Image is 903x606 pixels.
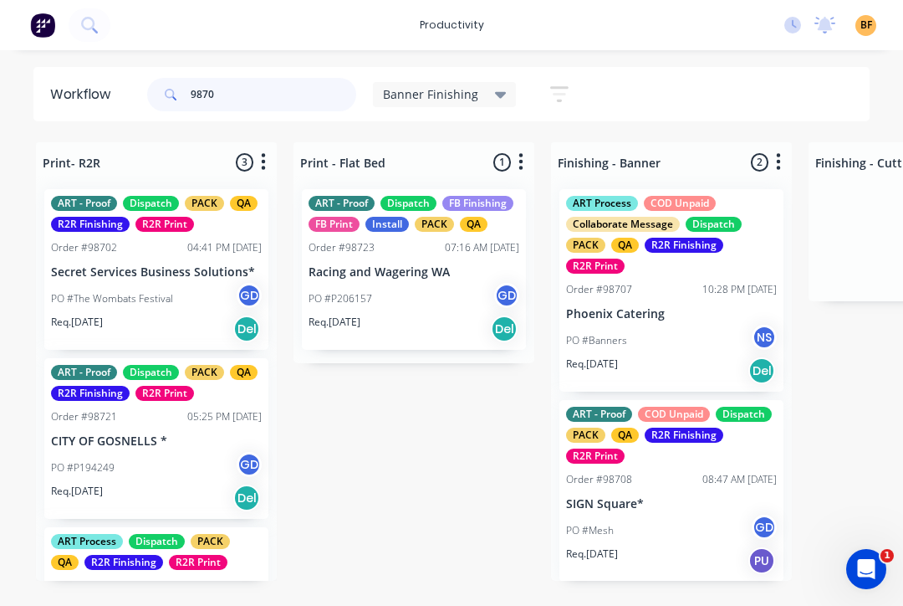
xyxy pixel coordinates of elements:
div: 07:16 AM [DATE] [445,240,519,255]
p: Req. [DATE] [566,547,618,562]
div: GD [237,452,262,477]
div: COD Unpaid [644,196,716,211]
div: ART - ProofDispatchFB FinishingFB PrintInstallPACKQAOrder #9872307:16 AM [DATE]Racing and Wagerin... [302,189,526,350]
div: COD Unpaid [638,407,710,422]
div: PACK [185,196,224,211]
div: Del [233,316,260,342]
div: R2R Finishing [84,555,163,570]
div: R2R Print [169,555,227,570]
div: Dispatch [380,196,436,211]
div: Workflow [50,85,119,105]
span: 1 [880,549,894,562]
div: R2R Print [135,386,194,401]
div: PACK [415,217,454,232]
span: BF [860,18,872,33]
div: QA [230,365,258,380]
div: ART - ProofDispatchPACKQAR2R FinishingR2R PrintOrder #9870204:41 PM [DATE]Secret Services Busines... [44,189,268,350]
div: Order #98707 [566,282,632,297]
div: ART ProcessCOD UnpaidCollaborate MessageDispatchPACKQAR2R FinishingR2R PrintOrder #9870710:28 PM ... [559,189,783,392]
div: QA [611,238,639,253]
p: PO #Mesh [566,523,614,538]
p: PO #Banners [566,333,627,348]
div: 08:47 AM [DATE] [702,472,777,487]
div: NS [752,325,777,350]
div: FB Finishing [442,196,513,211]
p: PO #P206157 [309,291,372,306]
div: Order #98708 [566,472,632,487]
p: Req. [DATE] [51,315,103,330]
div: PACK [185,365,224,380]
p: CITY OF GOSNELLS * [51,434,262,449]
div: productivity [411,13,492,38]
div: Dispatch [129,534,185,549]
div: 08:57 AM [DATE] [187,578,262,593]
div: QA [611,428,639,443]
div: PACK [566,238,605,253]
div: Dispatch [123,196,179,211]
span: Banner Finishing [383,85,478,103]
div: Dispatch [716,407,772,422]
iframe: Intercom live chat [846,549,886,589]
div: GD [237,283,262,308]
div: R2R Finishing [645,428,723,443]
p: Phoenix Catering [566,307,777,321]
div: QA [460,217,487,232]
div: 05:25 PM [DATE] [187,409,262,424]
div: R2R Finishing [51,386,130,401]
p: PO #P194249 [51,460,115,475]
div: ART - Proof [566,407,632,422]
p: PO #The Wombats Festival [51,291,173,306]
p: Req. [DATE] [566,357,618,372]
div: ART - Proof [309,196,375,211]
div: Dispatch [686,217,742,232]
div: R2R Finishing [51,217,130,232]
div: PACK [191,534,230,549]
div: R2R Print [135,217,194,232]
div: Dispatch [123,365,179,380]
p: Req. [DATE] [51,484,103,499]
div: Collaborate Message [566,217,680,232]
div: Order #98721 [51,409,117,424]
div: Order #98702 [51,240,117,255]
div: PACK [566,428,605,443]
img: Factory [30,13,55,38]
div: ART - ProofDispatchPACKQAR2R FinishingR2R PrintOrder #9872105:25 PM [DATE]CITY OF GOSNELLS *PO #P... [44,358,268,519]
div: Order #98725 [51,578,117,593]
div: QA [51,555,79,570]
input: Search for orders... [191,78,356,111]
div: ART Process [51,534,123,549]
div: Del [748,357,775,384]
div: Install [365,217,409,232]
div: 04:41 PM [DATE] [187,240,262,255]
div: ART - Proof [51,365,117,380]
div: Order #98723 [309,240,375,255]
p: Req. [DATE] [309,315,360,330]
div: GD [752,515,777,540]
div: FB Print [309,217,360,232]
div: 10:28 PM [DATE] [702,282,777,297]
div: R2R Print [566,259,625,274]
div: QA [230,196,258,211]
div: ART - ProofCOD UnpaidDispatchPACKQAR2R FinishingR2R PrintOrder #9870808:47 AM [DATE]SIGN Square*P... [559,400,783,582]
div: PU [748,547,775,574]
p: Secret Services Business Solutions* [51,265,262,280]
div: R2R Finishing [645,238,723,253]
p: Racing and Wagering WA [309,265,519,280]
div: Del [233,485,260,511]
div: ART Process [566,196,638,211]
div: Del [491,316,518,342]
div: R2R Print [566,449,625,464]
div: GD [494,283,519,308]
div: ART - Proof [51,196,117,211]
p: SIGN Square* [566,497,777,511]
